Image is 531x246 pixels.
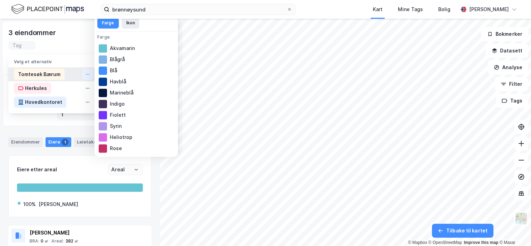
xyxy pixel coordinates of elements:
[18,70,60,79] div: Tomtesøk Bærum
[97,109,175,121] div: Fiolett
[428,240,462,245] a: OpenStreetMap
[122,17,139,28] button: Ikon
[11,3,84,15] img: logo.f888ab2527a4732fd821a326f86c7f29.svg
[97,17,119,28] button: Farge
[109,4,287,15] input: Søk på adresse, matrikkel, gårdeiere, leietakere eller personer
[398,5,423,14] div: Mine Tags
[17,165,108,174] div: Eiere etter areal
[65,238,79,244] div: 382 ㎡
[97,76,175,87] div: Havblå
[486,44,528,58] button: Datasett
[8,55,99,65] div: Velg et alternativ
[97,54,175,65] div: Blågrå
[496,94,528,108] button: Tags
[74,137,104,147] div: Leietakere
[495,77,528,91] button: Filter
[30,238,39,244] div: BRA :
[97,154,175,165] div: Rød
[41,238,49,244] div: 0 ㎡
[51,238,64,244] div: Areal :
[373,5,383,14] div: Kart
[481,27,528,41] button: Bokmerker
[97,65,175,76] div: Blå
[469,5,509,14] div: [PERSON_NAME]
[23,200,36,208] div: 100%
[46,137,71,147] div: Eiere
[97,121,175,132] div: Syrin
[25,84,47,92] div: Herkules
[108,164,142,175] input: ClearOpen
[432,224,493,238] button: Tilbake til kartet
[464,240,498,245] a: Improve this map
[30,229,148,237] div: [PERSON_NAME]
[133,167,139,172] button: Open
[97,34,175,40] div: Farge
[61,111,98,118] div: 1
[488,60,528,74] button: Analyse
[97,143,175,154] div: Rose
[438,5,450,14] div: Bolig
[97,132,175,143] div: Heliotrop
[97,43,175,54] div: Akvamarin
[62,139,68,146] div: 1
[408,240,427,245] a: Mapbox
[496,213,531,246] iframe: Chat Widget
[496,213,531,246] div: Kontrollprogram for chat
[515,212,528,225] img: Z
[97,87,175,98] div: Marineblå
[8,137,43,147] div: Eiendommer
[97,98,175,109] div: Indigo
[13,42,31,48] input: Tag
[8,27,57,38] div: 3 eiendommer
[39,200,78,208] div: [PERSON_NAME]
[25,98,62,106] div: Hovedkontoret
